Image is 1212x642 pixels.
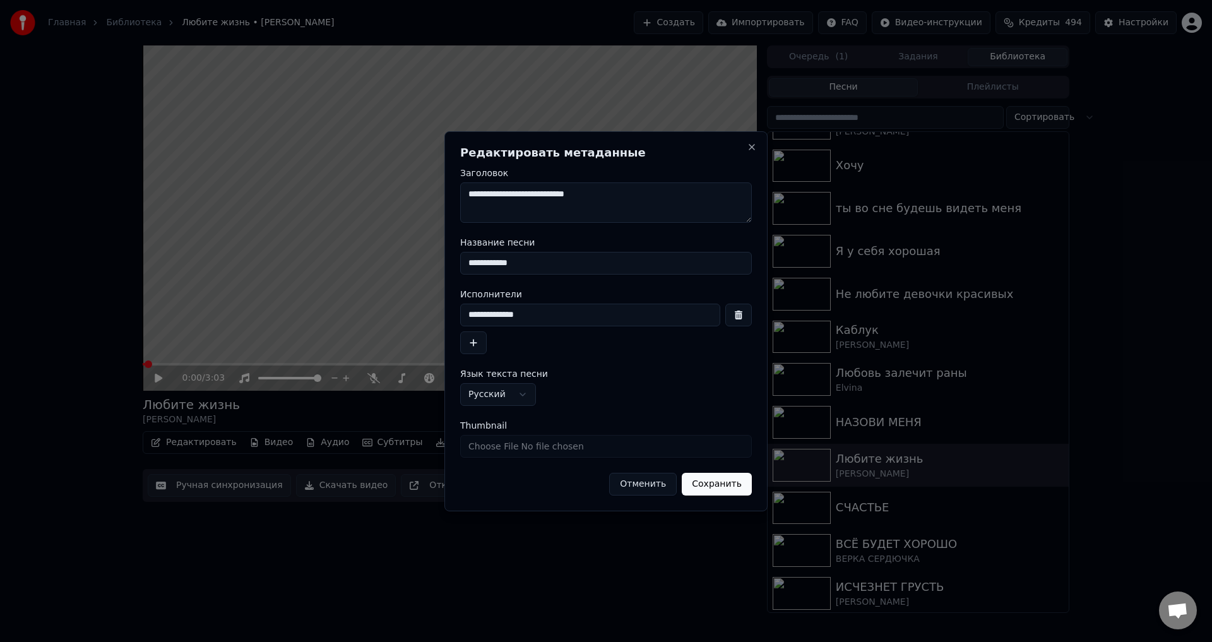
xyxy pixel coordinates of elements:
h2: Редактировать метаданные [460,147,752,158]
span: Thumbnail [460,421,507,430]
label: Исполнители [460,290,752,299]
button: Отменить [609,473,677,496]
span: Язык текста песни [460,369,548,378]
button: Сохранить [682,473,752,496]
label: Название песни [460,238,752,247]
label: Заголовок [460,169,752,177]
